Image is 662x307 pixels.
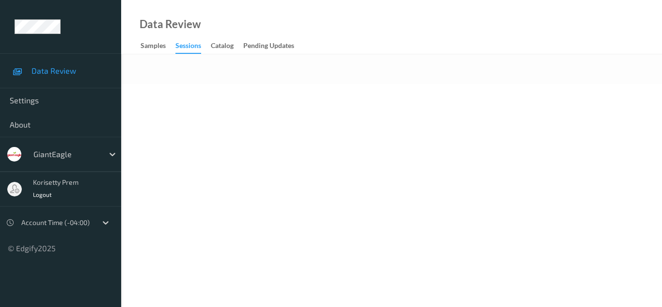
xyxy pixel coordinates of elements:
div: Pending Updates [243,41,294,53]
div: Data Review [140,19,201,29]
a: Samples [141,39,175,53]
div: Catalog [211,41,234,53]
a: Pending Updates [243,39,304,53]
div: Samples [141,41,166,53]
a: Sessions [175,39,211,54]
a: Catalog [211,39,243,53]
div: Sessions [175,41,201,54]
